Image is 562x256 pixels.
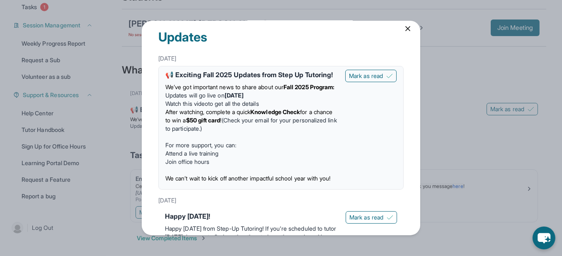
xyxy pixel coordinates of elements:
[186,117,220,124] strong: $50 gift card
[165,108,250,115] span: After watching, complete a quick
[158,193,404,208] div: [DATE]
[349,72,383,80] span: Mark as read
[158,51,404,66] div: [DATE]
[165,70,339,80] div: 📢 Exciting Fall 2025 Updates from Step Up Tutoring!
[165,83,283,90] span: We’ve got important news to share about our
[165,141,339,149] p: For more support, you can:
[165,211,339,221] div: Happy [DATE]!
[165,100,339,108] li: to get all the details
[165,108,339,133] li: (Check your email for your personalized link to participate.)
[165,175,331,182] span: We can’t wait to kick off another impactful school year with you!
[349,213,383,222] span: Mark as read
[250,108,300,115] strong: Knowledge Check
[165,158,209,165] a: Join office hours
[220,117,221,124] span: !
[225,92,244,99] strong: [DATE]
[165,100,208,107] a: Watch this video
[165,91,339,100] li: Updates will go live on
[387,214,393,221] img: Mark as read
[165,150,219,157] a: Attend a live training
[345,70,397,82] button: Mark as read
[533,227,555,249] button: chat-button
[283,83,334,90] strong: Fall 2025 Program:
[158,16,404,51] div: Updates
[386,73,393,79] img: Mark as read
[346,211,397,224] button: Mark as read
